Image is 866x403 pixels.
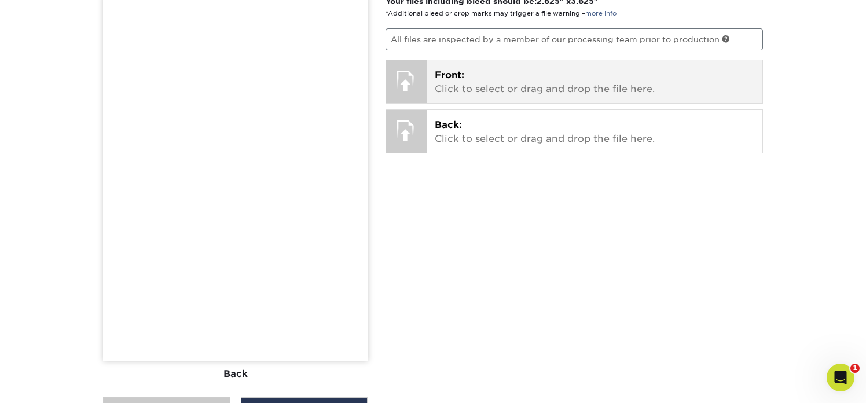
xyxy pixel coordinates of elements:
[103,361,368,387] div: Back
[850,364,860,373] span: 1
[435,119,462,130] span: Back:
[827,364,854,391] iframe: Intercom live chat
[435,69,464,80] span: Front:
[386,28,764,50] p: All files are inspected by a member of our processing team prior to production.
[386,10,617,17] small: *Additional bleed or crop marks may trigger a file warning –
[435,68,755,96] p: Click to select or drag and drop the file here.
[435,118,755,146] p: Click to select or drag and drop the file here.
[585,10,617,17] a: more info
